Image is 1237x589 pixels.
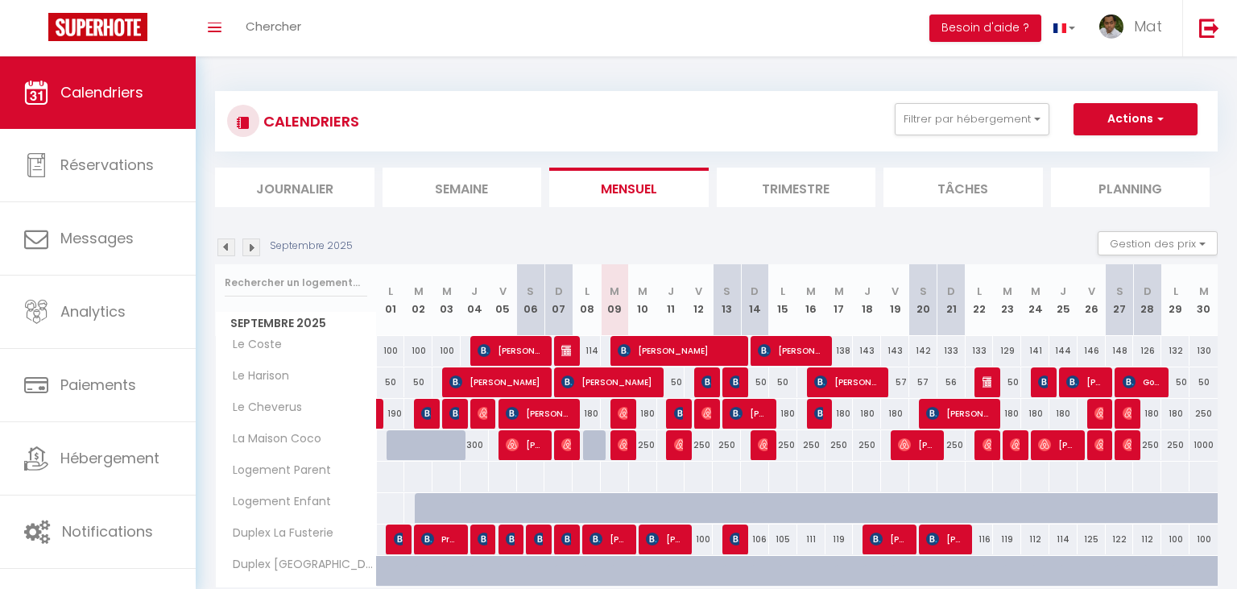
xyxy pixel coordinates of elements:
th: 02 [404,264,432,336]
abbr: V [1088,284,1095,299]
li: Tâches [883,168,1043,207]
span: [PERSON_NAME] [1123,429,1132,460]
div: 250 [797,430,825,460]
span: Calendriers [60,82,143,102]
th: 27 [1106,264,1134,336]
div: 100 [685,525,713,554]
span: [PERSON_NAME] [534,524,544,554]
span: [PERSON_NAME] [926,524,964,554]
abbr: S [920,284,927,299]
abbr: D [947,284,955,299]
button: Besoin d'aide ? [929,15,1041,42]
th: 14 [741,264,769,336]
span: [PERSON_NAME] [730,524,739,554]
th: 10 [629,264,657,336]
span: [PERSON_NAME]/[PERSON_NAME] [674,429,684,460]
th: 19 [881,264,909,336]
span: Analytics [60,301,126,321]
div: 180 [881,399,909,429]
div: 114 [1049,525,1078,554]
li: Trimestre [717,168,876,207]
abbr: M [806,284,816,299]
div: 57 [909,367,937,397]
div: 114 [573,336,601,366]
th: 05 [489,264,517,336]
abbr: M [610,284,619,299]
div: 141 [1021,336,1049,366]
div: 100 [377,336,405,366]
div: 119 [993,525,1021,554]
span: [PERSON_NAME] [814,367,880,397]
div: 100 [404,336,432,366]
span: [PERSON_NAME] [814,398,824,429]
span: [PERSON_NAME] [618,398,627,429]
abbr: S [1116,284,1123,299]
span: [PERSON_NAME] [PERSON_NAME] [478,335,544,366]
span: [PERSON_NAME] [1010,429,1020,460]
abbr: L [585,284,590,299]
div: 180 [769,399,797,429]
div: 57 [881,367,909,397]
img: Super Booking [48,13,147,41]
div: 132 [1161,336,1189,366]
button: Filtrer par hébergement [895,103,1049,135]
th: 15 [769,264,797,336]
span: [PERSON_NAME] [449,398,459,429]
img: logout [1199,18,1219,38]
th: 21 [937,264,966,336]
abbr: J [668,284,674,299]
div: 250 [1133,430,1161,460]
span: Messages [60,228,134,248]
span: Le Cheverus [218,399,306,417]
th: 23 [993,264,1021,336]
div: 119 [825,525,854,554]
abbr: D [751,284,759,299]
span: Prof. [PERSON_NAME] [421,524,459,554]
span: [PERSON_NAME] [506,429,544,460]
span: [PERSON_NAME] [701,398,711,429]
div: 250 [685,430,713,460]
th: 13 [713,264,741,336]
span: [PERSON_NAME] [561,429,571,460]
li: Semaine [383,168,542,207]
abbr: V [892,284,899,299]
div: 146 [1078,336,1106,366]
div: 100 [432,336,461,366]
th: 25 [1049,264,1078,336]
span: Logement Parent [218,462,335,479]
div: 100 [1189,525,1218,554]
span: [PERSON_NAME] [730,367,739,397]
div: 143 [853,336,881,366]
span: Gome Imadiy [1123,367,1160,397]
th: 03 [432,264,461,336]
span: Paiements [60,375,136,395]
th: 20 [909,264,937,336]
div: 180 [993,399,1021,429]
span: [PERSON_NAME] [674,398,684,429]
span: [PERSON_NAME] [701,367,711,397]
span: Hébergement [60,448,159,468]
li: Mensuel [549,168,709,207]
img: ... [1099,15,1123,39]
div: 50 [377,367,405,397]
span: [PERSON_NAME] [730,398,767,429]
th: 18 [853,264,881,336]
abbr: S [527,284,534,299]
div: 180 [1049,399,1078,429]
div: 100 [1161,525,1189,554]
span: [PERSON_NAME] [590,524,627,554]
span: Septembre 2025 [216,312,376,335]
abbr: M [414,284,424,299]
div: 250 [853,430,881,460]
span: [PERSON_NAME] [646,524,684,554]
div: 250 [1161,430,1189,460]
abbr: L [780,284,785,299]
div: 116 [966,525,994,554]
span: [PERSON_NAME] [618,335,740,366]
div: 1000 [1189,430,1218,460]
abbr: M [1003,284,1012,299]
div: 250 [629,430,657,460]
div: 133 [937,336,966,366]
abbr: D [555,284,563,299]
div: 50 [404,367,432,397]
